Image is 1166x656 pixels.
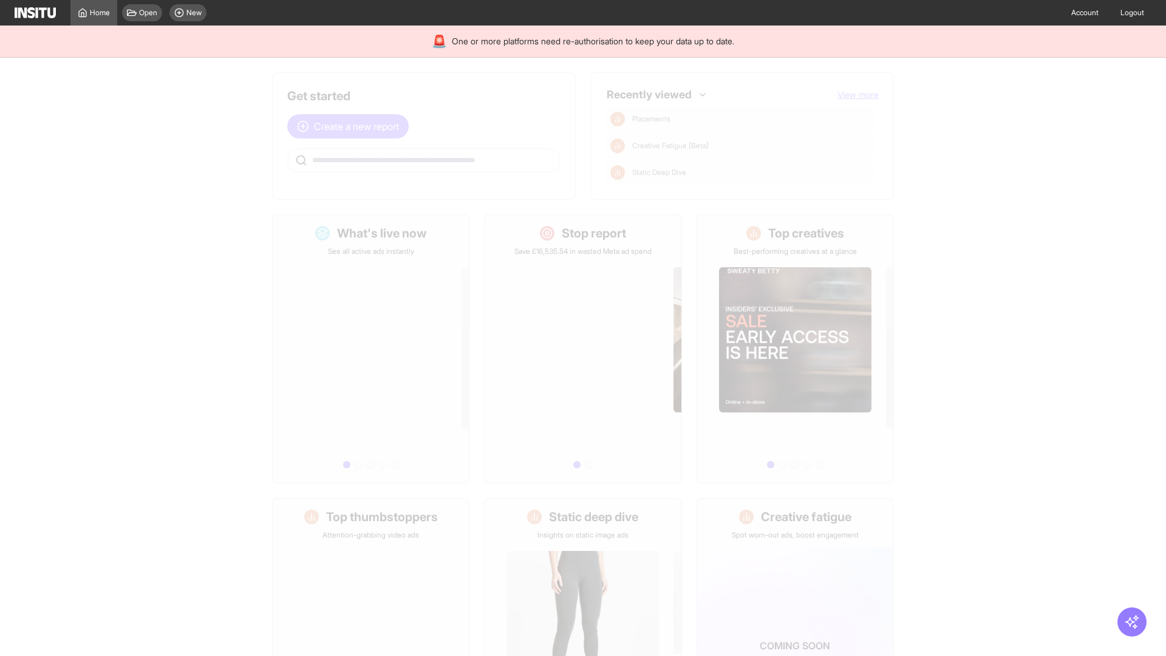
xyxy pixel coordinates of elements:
img: Logo [15,7,56,18]
span: New [186,8,202,18]
div: 🚨 [432,33,447,50]
span: Open [139,8,157,18]
span: Home [90,8,110,18]
span: One or more platforms need re-authorisation to keep your data up to date. [452,35,734,47]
